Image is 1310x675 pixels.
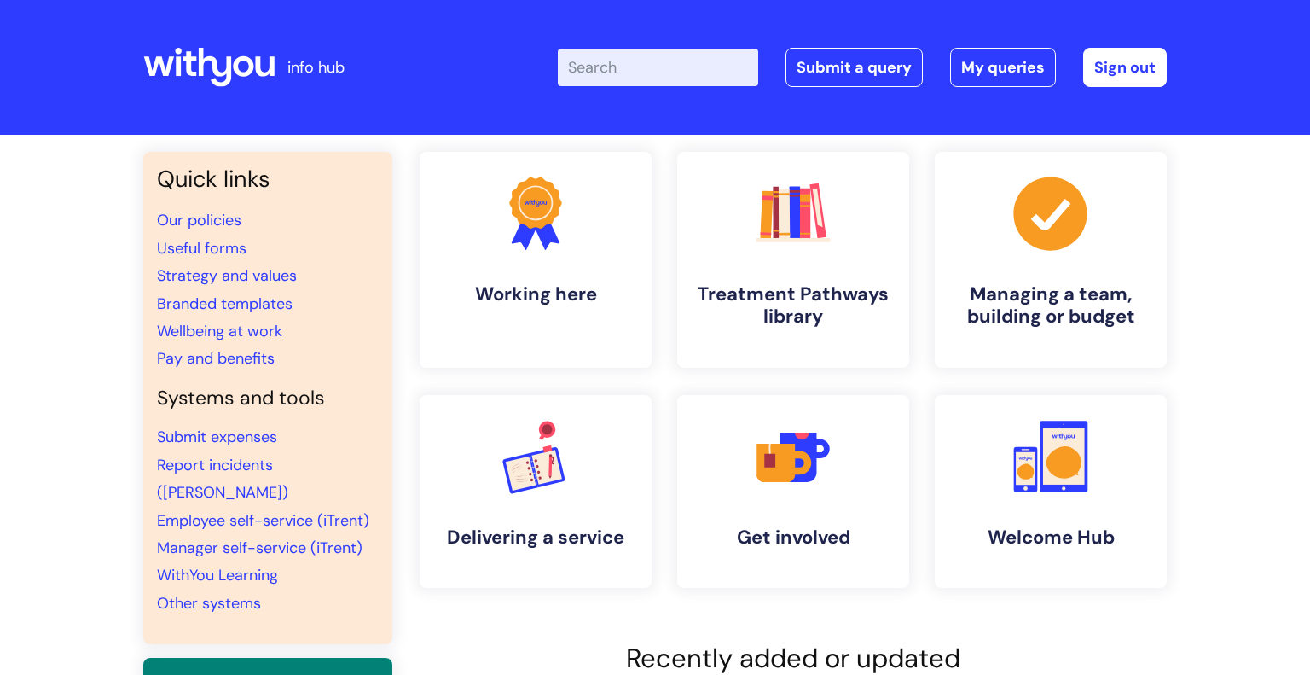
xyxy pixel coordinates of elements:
h4: Welcome Hub [948,527,1153,549]
a: Submit a query [785,48,923,87]
a: Pay and benefits [157,348,275,369]
h4: Get involved [691,527,896,549]
h2: Recently added or updated [420,643,1167,674]
a: Delivering a service [420,395,652,588]
a: Useful forms [157,238,246,259]
a: Manager self-service (iTrent) [157,538,362,558]
a: Working here [420,152,652,368]
h4: Delivering a service [433,527,638,549]
a: Strategy and values [157,265,297,286]
a: My queries [950,48,1056,87]
a: Other systems [157,593,261,614]
a: Wellbeing at work [157,321,282,341]
p: info hub [287,54,345,81]
h3: Quick links [157,166,379,193]
h4: Systems and tools [157,387,379,410]
a: Welcome Hub [935,395,1167,588]
a: Sign out [1083,48,1167,87]
a: WithYou Learning [157,565,278,585]
h4: Treatment Pathways library [691,283,896,329]
h4: Managing a team, building or budget [948,283,1153,329]
h4: Working here [433,283,638,305]
a: Managing a team, building or budget [935,152,1167,368]
a: Treatment Pathways library [677,152,909,368]
a: Employee self-service (iTrent) [157,510,369,531]
div: | - [558,48,1167,87]
input: Search [558,49,758,86]
a: Submit expenses [157,427,277,447]
a: Branded templates [157,294,293,314]
a: Get involved [677,395,909,588]
a: Report incidents ([PERSON_NAME]) [157,455,288,503]
a: Our policies [157,210,241,230]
